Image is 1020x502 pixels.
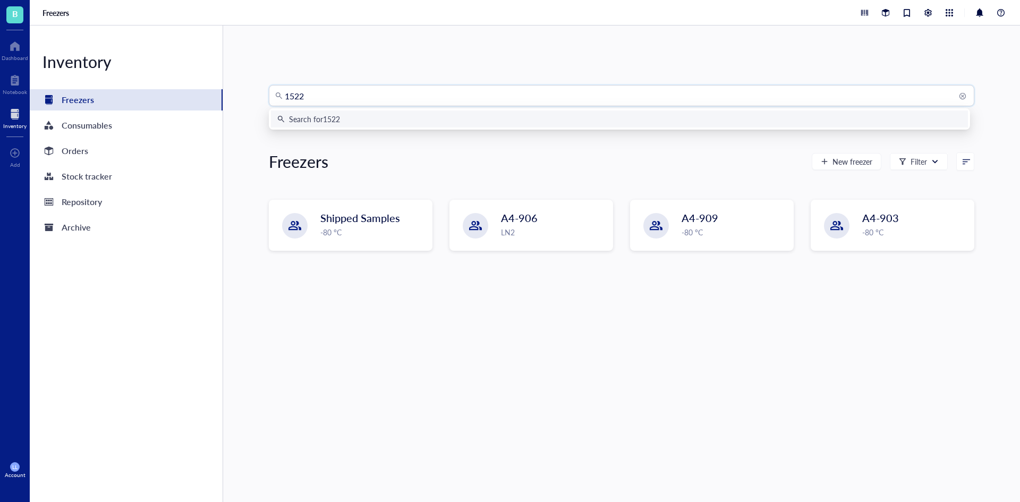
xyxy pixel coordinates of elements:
[3,72,27,95] a: Notebook
[320,210,400,225] span: Shipped Samples
[812,153,881,170] button: New freezer
[289,113,340,125] div: Search for 1522
[30,89,223,110] a: Freezers
[682,226,787,238] div: -80 °C
[62,169,112,184] div: Stock tracker
[42,8,71,18] a: Freezers
[30,51,223,72] div: Inventory
[682,210,718,225] span: A4-909
[62,92,94,107] div: Freezers
[3,123,27,129] div: Inventory
[62,118,112,133] div: Consumables
[320,226,426,238] div: -80 °C
[10,161,20,168] div: Add
[5,472,25,478] div: Account
[30,166,223,187] a: Stock tracker
[911,156,927,167] div: Filter
[3,106,27,129] a: Inventory
[2,38,28,61] a: Dashboard
[862,210,899,225] span: A4-903
[832,157,872,166] span: New freezer
[12,7,18,20] span: B
[501,210,538,225] span: A4-906
[269,151,328,172] div: Freezers
[30,191,223,212] a: Repository
[30,140,223,161] a: Orders
[62,143,88,158] div: Orders
[62,220,91,235] div: Archive
[30,115,223,136] a: Consumables
[501,226,606,238] div: LN2
[62,194,102,209] div: Repository
[3,89,27,95] div: Notebook
[2,55,28,61] div: Dashboard
[30,217,223,238] a: Archive
[12,464,18,470] span: LL
[862,226,967,238] div: -80 °C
